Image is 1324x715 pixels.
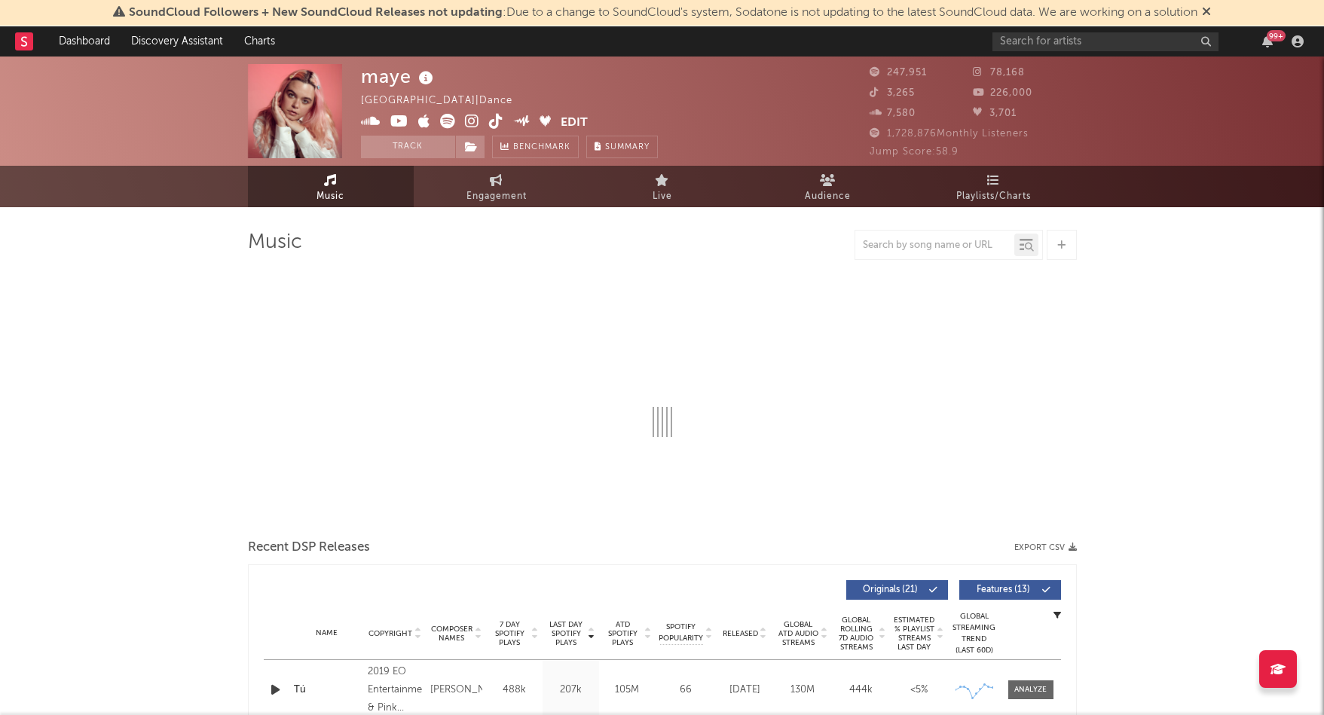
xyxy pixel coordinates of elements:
a: Charts [234,26,286,57]
span: Jump Score: 58.9 [870,147,959,157]
span: Live [653,188,672,206]
span: Copyright [368,629,412,638]
span: 247,951 [870,68,927,78]
a: Live [579,166,745,207]
span: Music [316,188,344,206]
a: Music [248,166,414,207]
div: 66 [659,683,712,698]
div: 99 + [1267,30,1286,41]
a: Discovery Assistant [121,26,234,57]
div: 130M [778,683,828,698]
input: Search by song name or URL [855,240,1014,252]
input: Search for artists [992,32,1219,51]
span: 7,580 [870,108,916,118]
span: Recent DSP Releases [248,539,370,557]
span: 7 Day Spotify Plays [490,620,530,647]
div: 105M [603,683,652,698]
div: maye [361,64,437,89]
button: Track [361,136,455,158]
span: 226,000 [973,88,1032,98]
span: 3,701 [973,108,1017,118]
span: Dismiss [1202,7,1211,19]
span: 1,728,876 Monthly Listeners [870,129,1029,139]
span: Summary [605,143,650,151]
a: Benchmark [492,136,579,158]
span: Global Rolling 7D Audio Streams [836,616,877,652]
div: 444k [836,683,886,698]
div: Name [294,628,360,639]
div: <5% [894,683,944,698]
div: 207k [546,683,595,698]
span: Composer Names [430,625,473,643]
span: Playlists/Charts [956,188,1031,206]
span: Last Day Spotify Plays [546,620,586,647]
div: [PERSON_NAME] [430,681,482,699]
span: 78,168 [973,68,1025,78]
a: Engagement [414,166,579,207]
span: Audience [805,188,851,206]
button: Edit [561,114,588,133]
span: ATD Spotify Plays [603,620,643,647]
span: 3,265 [870,88,915,98]
div: [DATE] [720,683,770,698]
div: 488k [490,683,539,698]
a: Playlists/Charts [911,166,1077,207]
div: Global Streaming Trend (Last 60D) [952,611,997,656]
button: 99+ [1262,35,1273,47]
button: Features(13) [959,580,1061,600]
span: Engagement [466,188,527,206]
a: Tú [294,683,360,698]
span: Global ATD Audio Streams [778,620,819,647]
span: Spotify Popularity [659,622,703,644]
span: Benchmark [513,139,570,157]
a: Dashboard [48,26,121,57]
span: : Due to a change to SoundCloud's system, Sodatone is not updating to the latest SoundCloud data.... [129,7,1197,19]
button: Originals(21) [846,580,948,600]
button: Summary [586,136,658,158]
span: Originals ( 21 ) [856,585,925,594]
button: Export CSV [1014,543,1077,552]
span: Features ( 13 ) [969,585,1038,594]
span: Released [723,629,758,638]
a: Audience [745,166,911,207]
div: [GEOGRAPHIC_DATA] | Dance [361,92,530,110]
span: SoundCloud Followers + New SoundCloud Releases not updating [129,7,503,19]
span: Estimated % Playlist Streams Last Day [894,616,935,652]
